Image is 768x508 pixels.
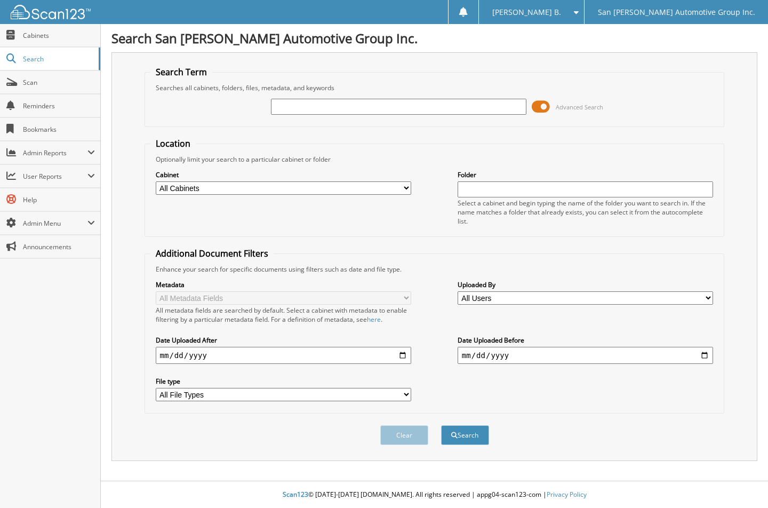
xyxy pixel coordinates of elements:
a: here [367,315,381,324]
label: Metadata [156,280,412,289]
span: Bookmarks [23,125,95,134]
label: Date Uploaded After [156,336,412,345]
div: Enhance your search for specific documents using filters such as date and file type. [150,265,719,274]
h1: Search San [PERSON_NAME] Automotive Group Inc. [111,29,757,47]
span: Admin Reports [23,148,87,157]
span: User Reports [23,172,87,181]
img: scan123-logo-white.svg [11,5,91,19]
label: Cabinet [156,170,412,179]
div: Searches all cabinets, folders, files, metadata, and keywords [150,83,719,92]
span: Scan [23,78,95,87]
span: Admin Menu [23,219,87,228]
label: Folder [458,170,714,179]
input: end [458,347,714,364]
span: Advanced Search [556,103,603,111]
span: Search [23,54,93,63]
legend: Search Term [150,66,212,78]
span: Scan123 [283,490,308,499]
legend: Additional Document Filters [150,248,274,259]
label: Date Uploaded Before [458,336,714,345]
label: File type [156,377,412,386]
span: Cabinets [23,31,95,40]
span: [PERSON_NAME] B. [492,9,561,15]
span: Help [23,195,95,204]
label: Uploaded By [458,280,714,289]
span: Announcements [23,242,95,251]
input: start [156,347,412,364]
div: All metadata fields are searched by default. Select a cabinet with metadata to enable filtering b... [156,306,412,324]
span: Reminders [23,101,95,110]
legend: Location [150,138,196,149]
div: © [DATE]-[DATE] [DOMAIN_NAME]. All rights reserved | appg04-scan123-com | [101,482,768,508]
div: Select a cabinet and begin typing the name of the folder you want to search in. If the name match... [458,199,714,226]
button: Search [441,425,489,445]
button: Clear [380,425,428,445]
div: Optionally limit your search to a particular cabinet or folder [150,155,719,164]
a: Privacy Policy [547,490,587,499]
span: San [PERSON_NAME] Automotive Group Inc. [598,9,755,15]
